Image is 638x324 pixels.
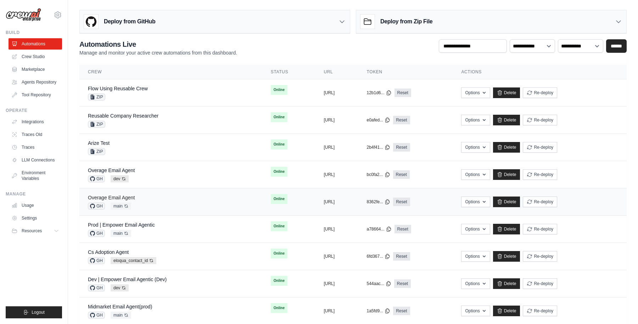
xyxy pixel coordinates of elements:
button: Re-deploy [523,306,557,316]
a: Cs Adoption Agent [88,249,129,255]
a: Reset [394,225,411,233]
button: bc0fa2... [366,172,390,177]
a: Automations [9,38,62,50]
span: Online [271,276,287,286]
button: Re-deploy [523,87,557,98]
span: main [111,203,131,210]
span: Online [271,194,287,204]
span: Online [271,112,287,122]
a: Prod | Empower Email Agentic [88,222,155,228]
th: Crew [79,65,262,79]
a: Reset [394,279,411,288]
span: Resources [22,228,42,234]
button: Options [461,115,490,125]
a: Arize Test [88,140,110,146]
img: Logo [6,8,41,22]
a: Reset [393,307,410,315]
a: Reset [393,252,410,261]
th: URL [315,65,358,79]
span: GH [88,284,105,291]
button: Re-deploy [523,115,557,125]
div: Manage [6,191,62,197]
button: Re-deploy [523,251,557,262]
button: Re-deploy [523,278,557,289]
button: Re-deploy [523,142,557,153]
span: Online [271,167,287,177]
th: Actions [453,65,627,79]
button: 8362fe... [366,199,390,205]
span: Online [271,249,287,258]
p: Manage and monitor your active crew automations from this dashboard. [79,49,237,56]
a: Crew Studio [9,51,62,62]
span: GH [88,203,105,210]
span: ZIP [88,93,105,101]
h2: Automations Live [79,39,237,49]
span: Online [271,140,287,149]
button: 6fd367... [366,254,390,259]
button: Re-deploy [523,224,557,234]
a: Midmarket Email Agent(prod) [88,304,152,309]
button: 2b4f41... [366,144,390,150]
div: Build [6,30,62,35]
a: Reusable Company Researcher [88,113,158,119]
a: Delete [493,251,520,262]
span: main [111,230,131,237]
a: Delete [493,142,520,153]
button: Options [461,306,490,316]
a: Settings [9,212,62,224]
button: Options [461,87,490,98]
button: Options [461,224,490,234]
th: Status [262,65,315,79]
span: Online [271,85,287,95]
a: Traces Old [9,129,62,140]
span: Logout [32,309,45,315]
button: Options [461,278,490,289]
a: Delete [493,197,520,207]
a: Reset [394,89,411,97]
button: Options [461,169,490,180]
a: Delete [493,224,520,234]
button: 12b1d6... [366,90,391,96]
span: GH [88,312,105,319]
a: Delete [493,115,520,125]
a: Delete [493,278,520,289]
a: Flow Using Reusable Crew [88,86,148,91]
button: Options [461,197,490,207]
span: Online [271,221,287,231]
a: Delete [493,87,520,98]
a: Overage Email Agent [88,195,135,200]
button: 544aac... [366,281,391,286]
button: Resources [9,225,62,237]
a: Reset [393,170,410,179]
div: Operate [6,108,62,113]
span: ZIP [88,121,105,128]
a: Reset [393,116,410,124]
a: LLM Connections [9,154,62,166]
button: Re-deploy [523,197,557,207]
th: Token [358,65,453,79]
button: a78664... [366,226,391,232]
a: Delete [493,169,520,180]
a: Integrations [9,116,62,127]
span: GH [88,257,105,264]
a: Environment Variables [9,167,62,184]
a: Usage [9,200,62,211]
span: dev [111,175,129,182]
a: Marketplace [9,64,62,75]
a: Delete [493,306,520,316]
a: Traces [9,142,62,153]
span: Online [271,303,287,313]
span: GH [88,230,105,237]
span: eloqua_contact_id [111,257,156,264]
h3: Deploy from Zip File [380,17,432,26]
a: Reset [393,198,410,206]
button: Logout [6,306,62,318]
a: Tool Repository [9,89,62,101]
span: dev [111,284,129,291]
button: Options [461,251,490,262]
button: e0afed... [366,117,390,123]
a: Overage Email Agent [88,167,135,173]
img: GitHub Logo [84,15,98,29]
button: Options [461,142,490,153]
span: ZIP [88,148,105,155]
